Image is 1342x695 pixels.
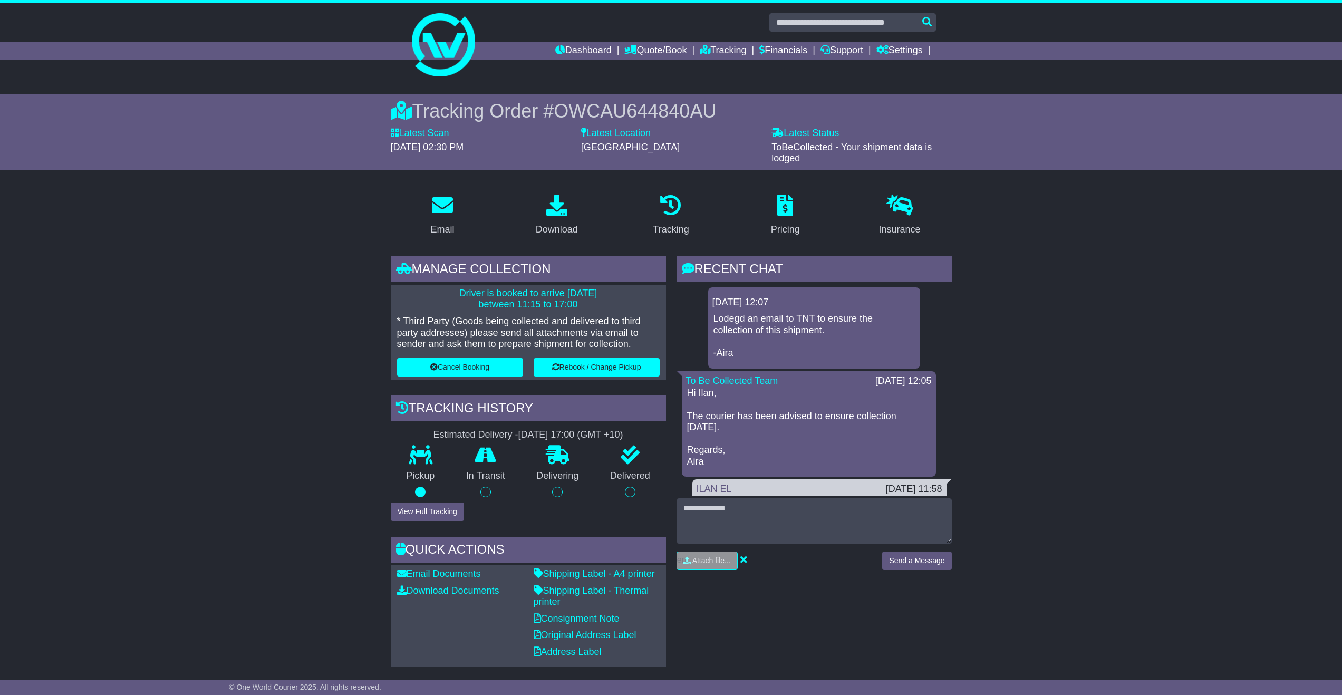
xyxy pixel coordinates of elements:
[771,223,800,237] div: Pricing
[391,395,666,424] div: Tracking history
[391,142,464,152] span: [DATE] 02:30 PM
[677,256,952,285] div: RECENT CHAT
[450,470,521,482] p: In Transit
[886,484,942,495] div: [DATE] 11:58
[391,503,464,521] button: View Full Tracking
[653,223,689,237] div: Tracking
[534,568,655,579] a: Shipping Label - A4 printer
[391,100,952,122] div: Tracking Order #
[534,630,636,640] a: Original Address Label
[536,223,578,237] div: Download
[820,42,863,60] a: Support
[391,429,666,441] div: Estimated Delivery -
[391,537,666,565] div: Quick Actions
[581,128,651,139] label: Latest Location
[391,256,666,285] div: Manage collection
[759,42,807,60] a: Financials
[229,683,381,691] span: © One World Courier 2025. All rights reserved.
[712,297,916,308] div: [DATE] 12:07
[594,470,666,482] p: Delivered
[876,42,923,60] a: Settings
[879,223,921,237] div: Insurance
[554,100,716,122] span: OWCAU644840AU
[397,585,499,596] a: Download Documents
[771,128,839,139] label: Latest Status
[581,142,680,152] span: [GEOGRAPHIC_DATA]
[882,552,951,570] button: Send a Message
[646,191,696,240] a: Tracking
[397,358,523,377] button: Cancel Booking
[518,429,623,441] div: [DATE] 17:00 (GMT +10)
[697,495,942,507] div: Please ensure this is collected [DATE].
[764,191,807,240] a: Pricing
[397,288,660,311] p: Driver is booked to arrive [DATE] between 11:15 to 17:00
[555,42,612,60] a: Dashboard
[391,128,449,139] label: Latest Scan
[713,313,915,359] p: Lodegd an email to TNT to ensure the collection of this shipment. -Aira
[397,316,660,350] p: * Third Party (Goods being collected and delivered to third party addresses) please send all atta...
[397,568,481,579] a: Email Documents
[624,42,687,60] a: Quote/Book
[534,613,620,624] a: Consignment Note
[697,484,732,494] a: ILAN EL
[534,358,660,377] button: Rebook / Change Pickup
[430,223,454,237] div: Email
[521,470,595,482] p: Delivering
[534,585,649,607] a: Shipping Label - Thermal printer
[686,375,778,386] a: To Be Collected Team
[391,470,451,482] p: Pickup
[423,191,461,240] a: Email
[771,142,932,164] span: ToBeCollected - Your shipment data is lodged
[872,191,928,240] a: Insurance
[534,646,602,657] a: Address Label
[700,42,746,60] a: Tracking
[529,191,585,240] a: Download
[875,375,932,387] div: [DATE] 12:05
[687,388,931,467] p: Hi Ilan, The courier has been advised to ensure collection [DATE]. Regards, Aira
